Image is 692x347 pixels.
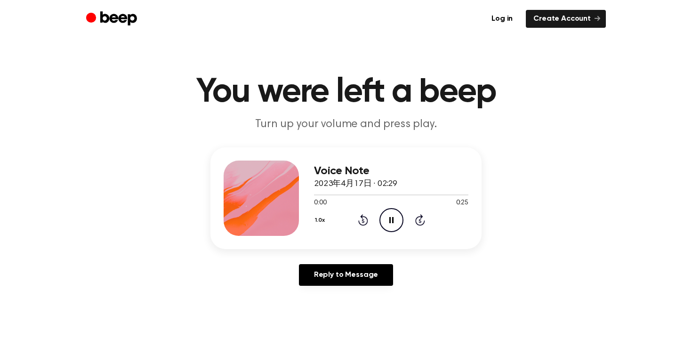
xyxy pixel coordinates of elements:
[484,10,520,28] a: Log in
[314,198,326,208] span: 0:00
[526,10,606,28] a: Create Account
[314,212,329,228] button: 1.0x
[314,180,397,188] span: 2023年4月17日 · 02:29
[86,10,139,28] a: Beep
[105,75,587,109] h1: You were left a beep
[456,198,468,208] span: 0:25
[299,264,393,286] a: Reply to Message
[314,165,468,178] h3: Voice Note
[165,117,527,132] p: Turn up your volume and press play.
